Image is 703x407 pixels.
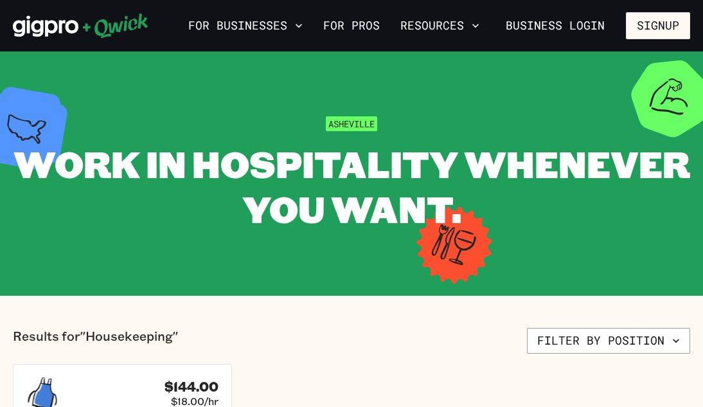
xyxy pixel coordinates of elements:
a: Business Login [495,12,616,39]
button: For Businesses [183,15,308,37]
button: Resources [395,15,485,37]
span: WORK IN HOSPITALITY WHENEVER YOU WANT. [13,140,690,233]
p: Results for "Housekeeping" [13,328,178,354]
button: Filter by position [527,328,690,354]
button: Signup [626,12,690,39]
h4: $144.00 [165,379,218,395]
span: Asheville [326,116,377,131]
a: For Pros [318,15,385,37]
